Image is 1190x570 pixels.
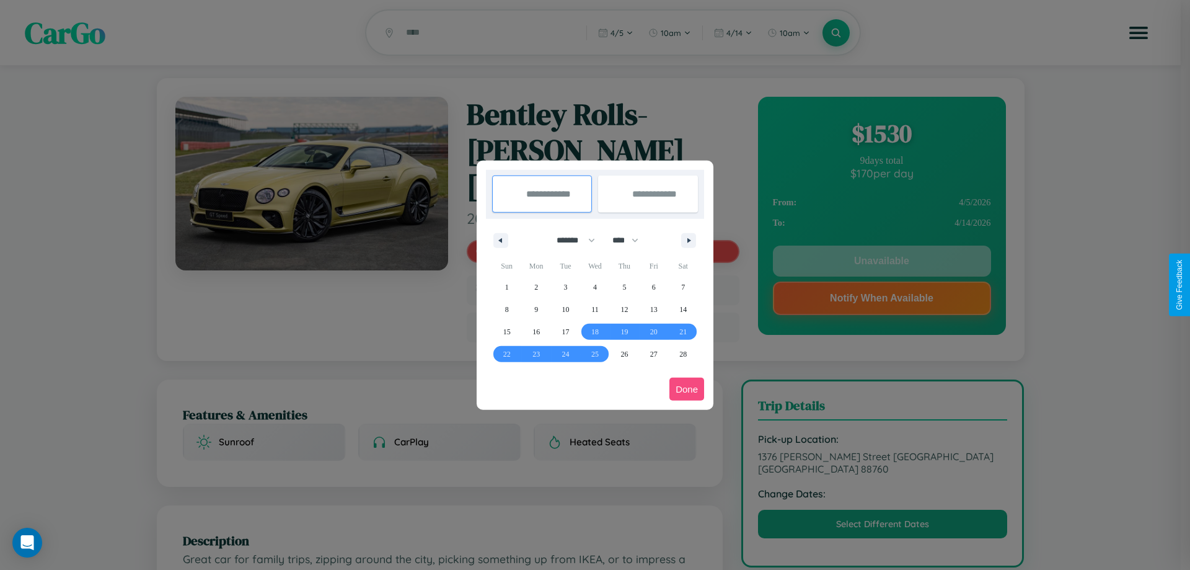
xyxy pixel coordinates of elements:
button: 2 [521,276,550,298]
button: 26 [610,343,639,365]
button: 19 [610,321,639,343]
span: 1 [505,276,509,298]
button: 8 [492,298,521,321]
button: 24 [551,343,580,365]
button: 25 [580,343,609,365]
span: 22 [503,343,511,365]
button: 11 [580,298,609,321]
span: 23 [532,343,540,365]
span: Mon [521,256,550,276]
button: 21 [669,321,698,343]
span: 26 [620,343,628,365]
span: 19 [620,321,628,343]
button: 3 [551,276,580,298]
button: Done [669,378,704,401]
span: 20 [650,321,658,343]
button: 10 [551,298,580,321]
span: 5 [622,276,626,298]
span: 13 [650,298,658,321]
span: 21 [679,321,687,343]
button: 5 [610,276,639,298]
button: 14 [669,298,698,321]
span: 14 [679,298,687,321]
button: 22 [492,343,521,365]
span: 3 [564,276,568,298]
button: 4 [580,276,609,298]
button: 13 [639,298,668,321]
span: 2 [534,276,538,298]
button: 6 [639,276,668,298]
button: 17 [551,321,580,343]
span: 18 [591,321,599,343]
button: 20 [639,321,668,343]
span: Thu [610,256,639,276]
span: Wed [580,256,609,276]
button: 15 [492,321,521,343]
span: 10 [562,298,570,321]
span: Fri [639,256,668,276]
span: 8 [505,298,509,321]
span: 6 [652,276,656,298]
div: Open Intercom Messenger [12,528,42,558]
span: Tue [551,256,580,276]
span: 28 [679,343,687,365]
button: 28 [669,343,698,365]
span: 16 [532,321,540,343]
span: 12 [620,298,628,321]
button: 7 [669,276,698,298]
span: Sun [492,256,521,276]
span: 9 [534,298,538,321]
span: 27 [650,343,658,365]
button: 12 [610,298,639,321]
button: 9 [521,298,550,321]
span: 7 [681,276,685,298]
span: 17 [562,321,570,343]
button: 16 [521,321,550,343]
span: Sat [669,256,698,276]
span: 11 [591,298,599,321]
button: 18 [580,321,609,343]
span: 25 [591,343,599,365]
button: 23 [521,343,550,365]
button: 27 [639,343,668,365]
div: Give Feedback [1175,260,1184,310]
span: 15 [503,321,511,343]
span: 24 [562,343,570,365]
button: 1 [492,276,521,298]
span: 4 [593,276,597,298]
